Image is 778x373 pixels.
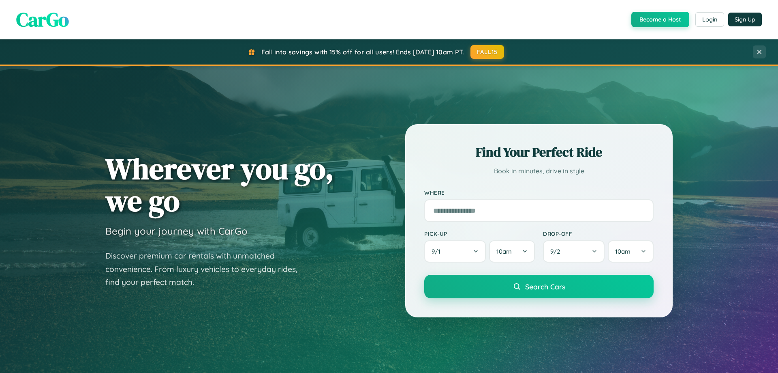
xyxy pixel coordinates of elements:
[489,240,535,263] button: 10am
[105,225,248,237] h3: Begin your journey with CarGo
[105,153,334,217] h1: Wherever you go, we go
[470,45,504,59] button: FALL15
[16,6,69,33] span: CarGo
[525,282,565,291] span: Search Cars
[424,230,535,237] label: Pick-up
[496,248,512,255] span: 10am
[105,249,308,289] p: Discover premium car rentals with unmatched convenience. From luxury vehicles to everyday rides, ...
[261,48,464,56] span: Fall into savings with 15% off for all users! Ends [DATE] 10am PT.
[424,275,654,298] button: Search Cars
[728,13,762,26] button: Sign Up
[543,240,605,263] button: 9/2
[695,12,724,27] button: Login
[615,248,631,255] span: 10am
[424,240,486,263] button: 9/1
[432,248,445,255] span: 9 / 1
[608,240,654,263] button: 10am
[631,12,689,27] button: Become a Host
[424,189,654,196] label: Where
[424,165,654,177] p: Book in minutes, drive in style
[550,248,564,255] span: 9 / 2
[543,230,654,237] label: Drop-off
[424,143,654,161] h2: Find Your Perfect Ride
